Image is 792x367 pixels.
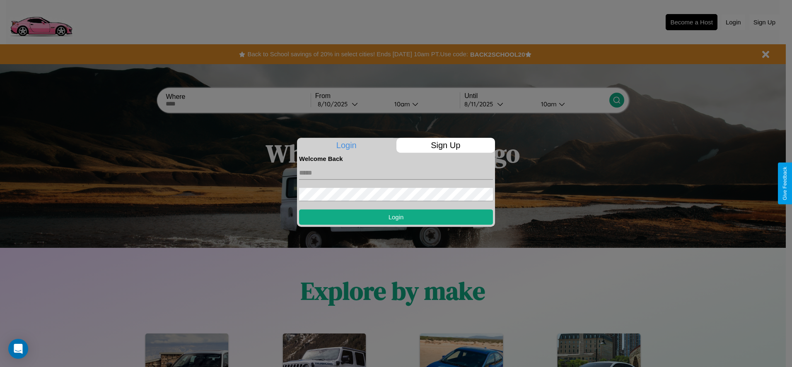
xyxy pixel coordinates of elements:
h4: Welcome Back [299,155,493,162]
button: Login [299,209,493,225]
div: Open Intercom Messenger [8,339,28,359]
div: Give Feedback [782,167,788,200]
p: Login [297,138,396,153]
p: Sign Up [396,138,495,153]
